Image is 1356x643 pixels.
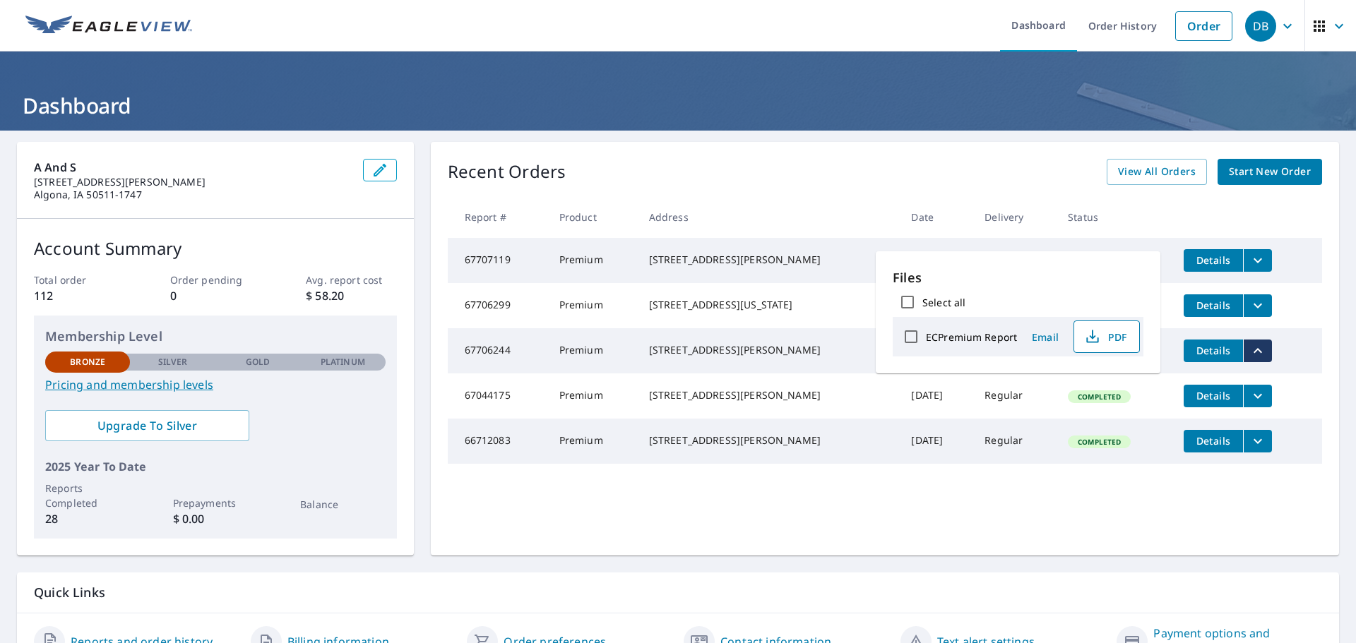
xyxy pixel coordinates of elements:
p: Avg. report cost [306,272,396,287]
label: ECPremium Report [926,330,1017,344]
button: PDF [1073,320,1140,353]
th: Status [1057,196,1172,238]
span: Upgrade To Silver [56,418,238,433]
button: filesDropdownBtn-66712083 [1243,430,1272,452]
p: Balance [300,497,385,512]
td: Premium [548,373,638,419]
h1: Dashboard [17,91,1339,120]
p: Platinum [321,356,365,368]
td: Regular [973,238,1057,283]
img: EV Logo [25,16,192,37]
td: Premium [548,283,638,328]
th: Delivery [973,196,1057,238]
div: [STREET_ADDRESS][PERSON_NAME] [649,388,889,402]
td: Regular [973,373,1057,419]
p: Silver [158,356,188,368]
a: Pricing and membership levels [45,376,386,393]
button: filesDropdownBtn-67706299 [1243,294,1272,317]
div: [STREET_ADDRESS][PERSON_NAME] [649,433,889,447]
button: Email [1023,326,1068,348]
p: A And S [34,159,352,176]
button: detailsBtn-67707119 [1184,249,1243,272]
a: Order [1175,11,1232,41]
th: Product [548,196,638,238]
p: Membership Level [45,327,386,346]
p: Account Summary [34,236,397,261]
button: detailsBtn-67706244 [1184,339,1243,362]
p: Bronze [70,356,105,368]
p: Prepayments [173,495,258,510]
p: $ 0.00 [173,510,258,527]
th: Address [638,196,900,238]
button: detailsBtn-66712083 [1184,430,1243,452]
span: Details [1192,344,1235,357]
span: Email [1028,330,1062,344]
div: [STREET_ADDRESS][PERSON_NAME] [649,343,889,357]
p: Quick Links [34,584,1322,601]
a: Upgrade To Silver [45,410,249,441]
td: [DATE] [900,238,973,283]
span: Details [1192,299,1235,312]
a: View All Orders [1107,159,1207,185]
p: $ 58.20 [306,287,396,304]
a: Start New Order [1218,159,1322,185]
p: Reports Completed [45,481,130,510]
p: Files [893,268,1143,287]
th: Report # [448,196,548,238]
button: filesDropdownBtn-67706244 [1243,339,1272,362]
p: Order pending [170,272,261,287]
td: Premium [548,238,638,283]
p: 0 [170,287,261,304]
p: 28 [45,510,130,527]
td: Premium [548,328,638,373]
div: DB [1245,11,1276,42]
p: Gold [246,356,270,368]
td: 66712083 [448,419,548,464]
p: Algona, IA 50511-1747 [34,188,352,201]
td: 67044175 [448,373,548,419]
p: 2025 Year To Date [45,458,386,475]
div: [STREET_ADDRESS][PERSON_NAME] [649,253,889,267]
button: detailsBtn-67044175 [1184,385,1243,407]
span: PDF [1083,328,1128,345]
td: 67706299 [448,283,548,328]
div: [STREET_ADDRESS][US_STATE] [649,298,889,312]
span: View All Orders [1118,163,1196,181]
td: 67706244 [448,328,548,373]
button: detailsBtn-67706299 [1184,294,1243,317]
button: filesDropdownBtn-67044175 [1243,385,1272,407]
span: Completed [1069,392,1129,402]
span: Details [1192,253,1235,267]
td: Premium [548,419,638,464]
td: [DATE] [900,373,973,419]
label: Select all [922,296,965,309]
span: Details [1192,434,1235,447]
span: Completed [1069,437,1129,447]
button: filesDropdownBtn-67707119 [1243,249,1272,272]
th: Date [900,196,973,238]
td: [DATE] [900,419,973,464]
p: 112 [34,287,124,304]
span: Start New Order [1229,163,1311,181]
p: Recent Orders [448,159,566,185]
p: [STREET_ADDRESS][PERSON_NAME] [34,176,352,188]
td: 67707119 [448,238,548,283]
p: Total order [34,272,124,287]
td: Regular [973,419,1057,464]
span: Details [1192,389,1235,402]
